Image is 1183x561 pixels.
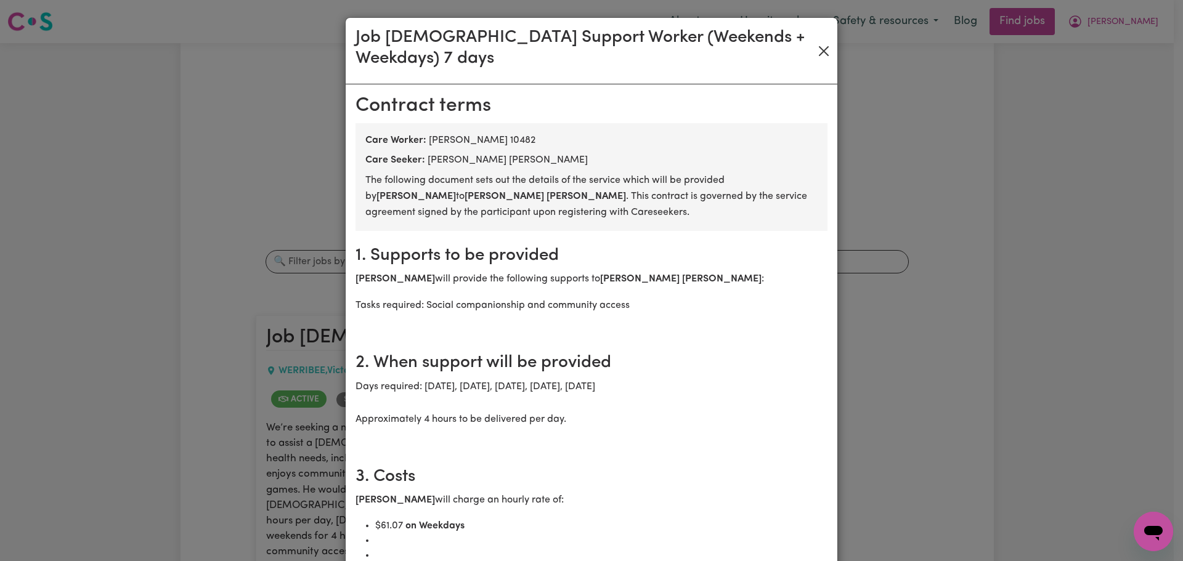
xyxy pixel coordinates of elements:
h2: 3. Costs [356,467,827,488]
div: [PERSON_NAME] [PERSON_NAME] [365,153,818,167]
h2: Contract terms [356,94,827,118]
p: will provide the following supports to : [356,271,827,287]
b: Care Seeker: [365,155,425,165]
button: Close [815,41,832,61]
div: [PERSON_NAME] 10482 [365,133,818,148]
b: [PERSON_NAME] [356,495,435,505]
b: [PERSON_NAME] [PERSON_NAME] [465,192,626,201]
h2: 1. Supports to be provided [356,246,827,267]
b: [PERSON_NAME] [356,274,435,284]
h3: Job [DEMOGRAPHIC_DATA] Support Worker (Weekends + Weekdays) 7 days [356,28,815,69]
p: Days required: [DATE], [DATE], [DATE], [DATE], [DATE] Approximately 4 hours to be delivered per day. [356,379,827,427]
b: Care Worker: [365,135,426,145]
b: [PERSON_NAME] [376,192,456,201]
h2: 2. When support will be provided [356,353,827,374]
p: will charge an hourly rate of: [356,492,827,508]
p: The following document sets out the details of the service which will be provided by to . This co... [365,172,818,221]
p: Tasks required: Social companionship and community access [356,297,827,313]
b: [PERSON_NAME] [PERSON_NAME] [600,274,762,284]
iframe: Button to launch messaging window [1134,512,1173,551]
span: $ 61.07 [375,521,403,531]
b: on Weekdays [405,521,465,531]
